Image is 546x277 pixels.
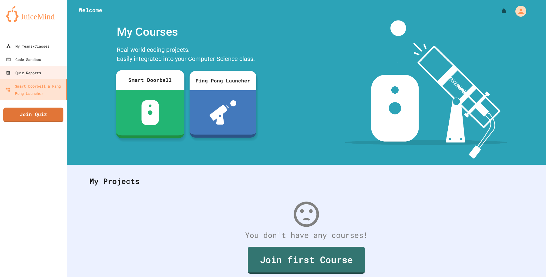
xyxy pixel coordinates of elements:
[141,100,159,125] img: sdb-white.svg
[83,229,529,241] div: You don't have any courses!
[114,44,259,66] div: Real-world coding projects. Easily integrated into your Computer Science class.
[248,247,365,274] a: Join first Course
[116,70,184,90] div: Smart Doorbell
[6,56,41,63] div: Code Sandbox
[190,71,256,90] div: Ping Pong Launcher
[496,226,540,252] iframe: chat widget
[3,108,63,122] a: Join Quiz
[114,20,259,44] div: My Courses
[6,69,41,76] div: Quiz Reports
[210,100,237,125] img: ppl-with-ball.png
[489,6,509,16] div: My Notifications
[83,169,529,193] div: My Projects
[6,6,61,22] img: logo-orange.svg
[5,82,64,97] div: Smart Doorbell & Ping Pong Launcher
[345,20,507,159] img: banner-image-my-projects.png
[6,42,49,50] div: My Teams/Classes
[521,253,540,271] iframe: chat widget
[509,4,528,18] div: My Account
